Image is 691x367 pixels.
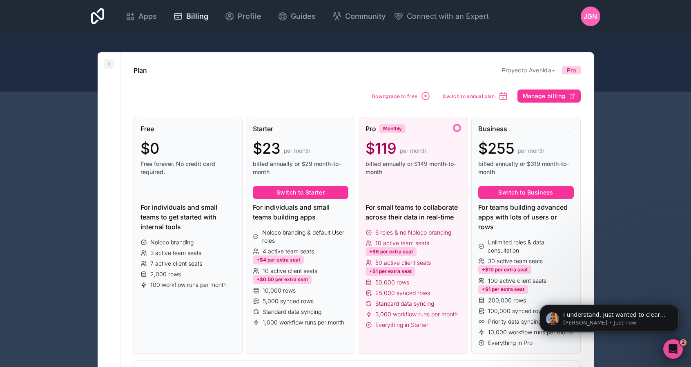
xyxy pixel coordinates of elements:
[7,123,134,164] div: I'll submit a ticket to have the workspace email updated to[PERSON_NAME][EMAIL_ADDRESS][DOMAIN_NAME]
[284,147,310,155] span: per month
[13,51,127,73] i: to
[134,65,147,75] h1: Plan
[372,93,417,99] span: Downgrade to free
[366,140,397,157] span: $119
[150,281,227,289] span: 100 workflow runs per month
[263,247,314,255] span: 4 active team seats
[13,101,96,116] a: [EMAIL_ADDRESS][DOMAIN_NAME]
[443,93,495,99] span: Switch to annual plan
[407,11,489,22] span: Connect with an Expert
[150,238,194,246] span: Noloco branding
[263,308,321,316] span: Standard data syncing
[253,275,312,284] div: +$0.50 per extra seat
[375,321,428,329] span: Everything in Starter
[375,278,409,286] span: 50,000 rows
[13,51,127,73] a: [PERSON_NAME][EMAIL_ADDRESS][DOMAIN_NAME]
[478,186,574,199] button: Switch to Business
[7,208,134,234] div: Let me know if you have any questions in the meantime.
[325,7,392,25] a: Community
[517,90,581,103] button: Manage billing
[253,255,304,264] div: +$4 per extra seat
[263,267,317,275] span: 10 active client seats
[7,123,157,165] div: Carlos says…
[39,260,45,267] button: Gif picker
[7,240,157,315] div: Pablo says…
[140,257,153,270] button: Send a message…
[26,260,32,267] button: Emoji picker
[375,310,458,318] span: 3,000 workflow runs per month
[13,260,19,267] button: Upload attachment
[488,318,542,326] span: Priority data syncing
[478,124,507,134] span: Business
[478,285,528,294] div: +$1 per extra seat
[680,339,687,346] span: 2
[13,67,82,81] a: [URL][DOMAIN_NAME]
[5,3,21,19] button: go back
[263,318,344,327] span: 1,000 workflow runs per month
[488,257,543,265] span: 30 active team seats
[218,7,268,25] a: Profile
[263,297,314,305] span: 5,000 synced rows
[379,124,406,133] div: Monthly
[271,7,322,25] a: Guides
[140,140,159,157] span: $0
[663,339,683,359] iframe: Intercom live chat
[40,10,98,18] p: Active in the last 15m
[528,288,691,345] iframe: Intercom notifications message
[478,140,515,157] span: $255
[488,277,546,285] span: 100 active client seats
[7,166,157,208] div: Carlos says…
[13,128,127,159] div: I'll submit a ticket to have the workspace email updated to
[13,101,127,117] div: Sorry, with I meant to say
[7,96,157,123] div: Carlos says…
[366,124,376,134] span: Pro
[23,4,36,18] img: Profile image for Carlos
[394,11,489,22] button: Connect with an Expert
[7,208,157,240] div: Carlos says…
[488,339,533,347] span: Everything in Pro
[167,7,215,25] a: Billing
[366,202,461,222] div: For small teams to collaborate across their data in real-time
[186,11,208,22] span: Billing
[140,160,236,176] span: Free forever. No credit card required.
[40,4,93,10] h1: [PERSON_NAME]
[263,286,296,295] span: 10,000 rows
[262,228,348,245] span: Noloco branding & default User roles
[13,213,127,229] div: Let me know if you have any questions in the meantime.
[291,11,316,22] span: Guides
[150,249,201,257] span: 3 active team seats
[478,160,574,176] span: billed annually or $319 month-to-month
[140,124,154,134] span: Free
[138,11,157,22] span: Apps
[13,144,118,159] a: [PERSON_NAME][EMAIL_ADDRESS][DOMAIN_NAME]
[7,45,157,96] div: Carlos says…
[523,92,566,100] span: Manage billing
[29,240,157,314] div: [PERSON_NAME], thanks for your response.
[440,88,510,104] button: Switch to annual plan
[366,267,415,276] div: +$1 per extra seat
[375,228,451,237] span: 6 roles & no Noloco branding
[478,202,574,232] div: For teams building advanced apps with lots of users or rows
[253,124,273,134] span: Starter
[150,260,202,268] span: 7 active client seats
[369,88,433,104] button: Downgrade to free
[143,3,158,18] div: Close
[7,243,156,257] textarea: Message…
[150,270,181,278] span: 2,000 rows
[253,202,348,222] div: For individuals and small teams building apps
[488,238,573,255] span: Unlimited roles & data consultation
[7,96,134,122] div: Sorry, with[EMAIL_ADDRESS][DOMAIN_NAME]I meant to say
[7,45,134,95] div: If you would log in with[PERSON_NAME][EMAIL_ADDRESS][DOMAIN_NAME]to[URL][DOMAIN_NAME], you will b...
[567,66,576,74] span: Pro
[7,166,134,207] div: So the email on the account and the workspace match, so you can manage your subscriptions and car...
[400,147,426,155] span: per month
[253,186,348,199] button: Switch to Starter
[366,160,461,176] span: billed annually or $149 month-to-month
[488,296,526,304] span: 200,000 rows
[375,300,434,308] span: Standard data syncing
[253,140,281,157] span: $23
[140,202,236,232] div: For individuals and small teams to get started with internal tools
[119,7,163,25] a: Apps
